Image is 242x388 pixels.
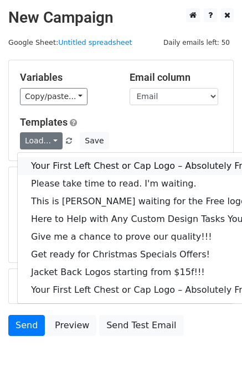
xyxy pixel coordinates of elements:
a: Daily emails left: 50 [159,38,234,46]
h2: New Campaign [8,8,234,27]
small: Google Sheet: [8,38,132,46]
span: Daily emails left: 50 [159,37,234,49]
a: Untitled spreadsheet [58,38,132,46]
a: Load... [20,132,63,149]
button: Save [80,132,109,149]
iframe: Chat Widget [187,335,242,388]
a: Send Test Email [99,315,183,336]
a: Templates [20,116,68,128]
a: Send [8,315,45,336]
a: Preview [48,315,96,336]
h5: Variables [20,71,113,84]
h5: Email column [130,71,223,84]
a: Copy/paste... [20,88,87,105]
